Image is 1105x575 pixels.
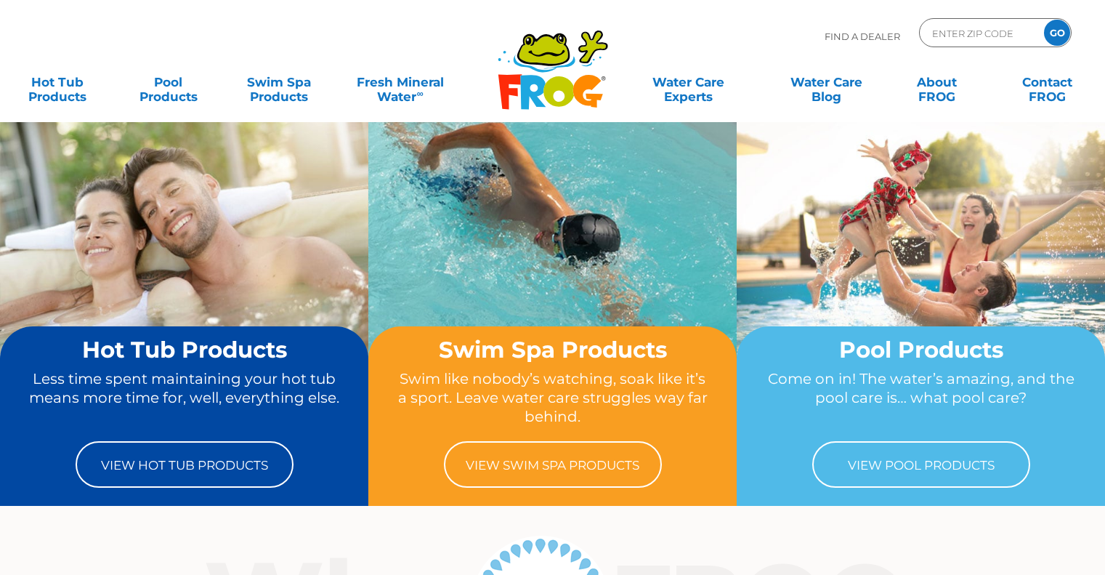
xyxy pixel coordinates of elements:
a: Water CareExperts [618,68,758,97]
p: Less time spent maintaining your hot tub means more time for, well, everything else. [28,369,341,427]
a: Swim SpaProducts [236,68,322,97]
a: View Hot Tub Products [76,441,294,488]
p: Swim like nobody’s watching, soak like it’s a sport. Leave water care struggles way far behind. [396,369,709,427]
p: Find A Dealer [825,18,900,55]
h2: Hot Tub Products [28,337,341,362]
a: PoolProducts [125,68,211,97]
img: home-banner-swim-spa-short [368,121,737,397]
a: Water CareBlog [783,68,869,97]
a: Fresh MineralWater∞ [347,68,454,97]
a: View Pool Products [812,441,1030,488]
a: Hot TubProducts [15,68,100,97]
input: GO [1044,20,1070,46]
input: Zip Code Form [931,23,1029,44]
a: View Swim Spa Products [444,441,662,488]
sup: ∞ [416,88,423,99]
h2: Swim Spa Products [396,337,709,362]
p: Come on in! The water’s amazing, and the pool care is… what pool care? [764,369,1077,427]
a: ContactFROG [1005,68,1090,97]
h2: Pool Products [764,337,1077,362]
img: home-banner-pool-short [737,121,1105,397]
a: AboutFROG [894,68,979,97]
